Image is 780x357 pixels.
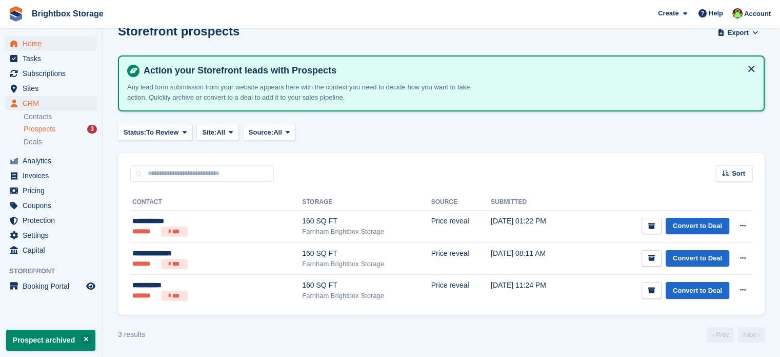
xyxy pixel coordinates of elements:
a: Prospects 3 [24,124,97,135]
td: Price reveal [431,242,491,275]
a: menu [5,168,97,183]
span: To Review [146,127,178,138]
img: Marlena [732,8,743,18]
span: Source: [249,127,273,138]
span: All [216,127,225,138]
button: Export [715,24,761,41]
span: Deals [24,137,42,147]
div: 160 SQ FT [302,280,431,291]
th: Submitted [491,194,578,211]
button: Source: All [243,124,296,141]
span: Settings [23,228,84,242]
a: menu [5,279,97,293]
td: Price reveal [431,211,491,243]
td: [DATE] 11:24 PM [491,275,578,307]
a: menu [5,96,97,110]
div: 3 results [118,329,145,340]
a: Contacts [24,112,97,122]
span: Coupons [23,198,84,213]
h1: Storefront prospects [118,24,239,38]
a: menu [5,198,97,213]
a: Convert to Deal [666,282,729,299]
th: Source [431,194,491,211]
div: Farnham Brightbox Storage [302,291,431,301]
h4: Action your Storefront leads with Prospects [139,65,755,77]
p: Any lead form submission from your website appears here with the context you need to decide how y... [127,82,486,102]
div: Farnham Brightbox Storage [302,227,431,237]
div: 160 SQ FT [302,216,431,227]
a: menu [5,243,97,257]
a: menu [5,228,97,242]
nav: Page [705,327,767,343]
th: Contact [130,194,302,211]
a: menu [5,213,97,228]
a: Next [738,327,765,343]
td: [DATE] 08:11 AM [491,242,578,275]
span: Account [744,9,771,19]
span: CRM [23,96,84,110]
span: Storefront [9,266,102,276]
button: Status: To Review [118,124,192,141]
a: Previous [707,327,734,343]
p: Prospect archived [6,330,95,351]
td: Price reveal [431,275,491,307]
span: Status: [124,127,146,138]
div: 160 SQ FT [302,248,431,259]
span: Subscriptions [23,66,84,81]
img: stora-icon-8386f47178a22dfd0bd8f6a31ec36ba5ce8667c1dd55bd0f319d3a0aa187defe.svg [8,6,24,22]
a: menu [5,36,97,51]
span: Prospects [24,124,55,134]
span: Invoices [23,168,84,183]
a: Preview store [85,280,97,292]
div: 3 [87,125,97,134]
button: Site: All [196,124,239,141]
span: Sites [23,81,84,96]
span: Help [709,8,723,18]
a: menu [5,154,97,168]
span: Capital [23,243,84,257]
span: Create [658,8,678,18]
a: menu [5,66,97,81]
a: menu [5,51,97,66]
a: menu [5,183,97,198]
th: Storage [302,194,431,211]
div: Farnham Brightbox Storage [302,259,431,269]
a: Convert to Deal [666,250,729,267]
span: Analytics [23,154,84,168]
span: Protection [23,213,84,228]
span: All [273,127,282,138]
a: Convert to Deal [666,218,729,235]
a: Deals [24,137,97,147]
span: Home [23,36,84,51]
a: menu [5,81,97,96]
span: Sort [732,168,745,179]
span: Booking Portal [23,279,84,293]
span: Pricing [23,183,84,198]
a: Brightbox Storage [28,5,108,22]
span: Site: [202,127,216,138]
td: [DATE] 01:22 PM [491,211,578,243]
span: Export [728,28,749,38]
span: Tasks [23,51,84,66]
